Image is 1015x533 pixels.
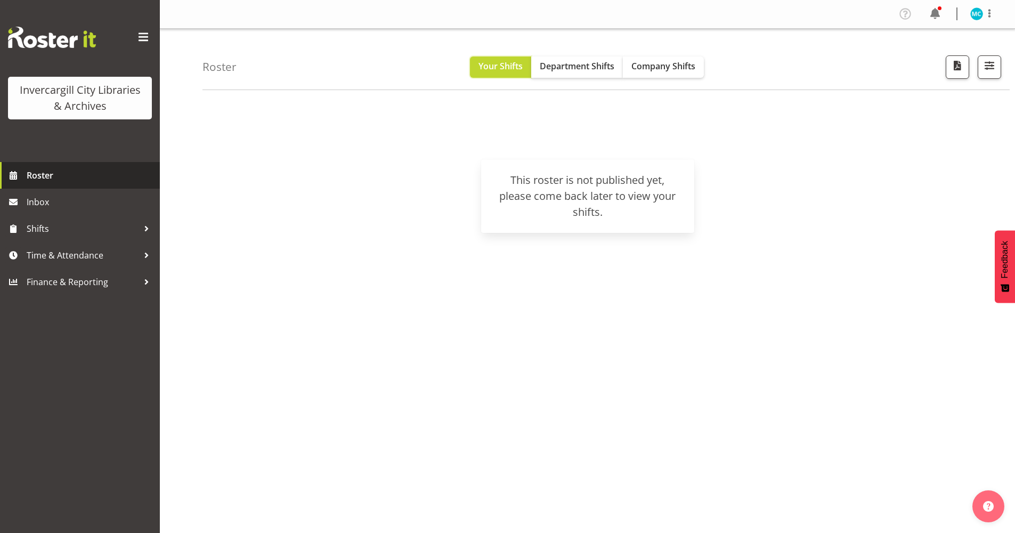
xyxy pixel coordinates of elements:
span: Time & Attendance [27,247,139,263]
span: Roster [27,167,155,183]
span: Finance & Reporting [27,274,139,290]
span: Feedback [1000,241,1010,278]
img: michelle-cunningham11683.jpg [970,7,983,20]
button: Company Shifts [623,56,704,78]
h4: Roster [202,61,237,73]
span: Your Shifts [478,60,523,72]
img: help-xxl-2.png [983,501,994,512]
span: Inbox [27,194,155,210]
button: Download a PDF of the roster according to the set date range. [946,55,969,79]
img: Rosterit website logo [8,27,96,48]
span: Department Shifts [540,60,614,72]
span: Shifts [27,221,139,237]
button: Department Shifts [531,56,623,78]
button: Your Shifts [470,56,531,78]
button: Feedback - Show survey [995,230,1015,303]
div: Invercargill City Libraries & Archives [19,82,141,114]
span: Company Shifts [631,60,695,72]
button: Filter Shifts [978,55,1001,79]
